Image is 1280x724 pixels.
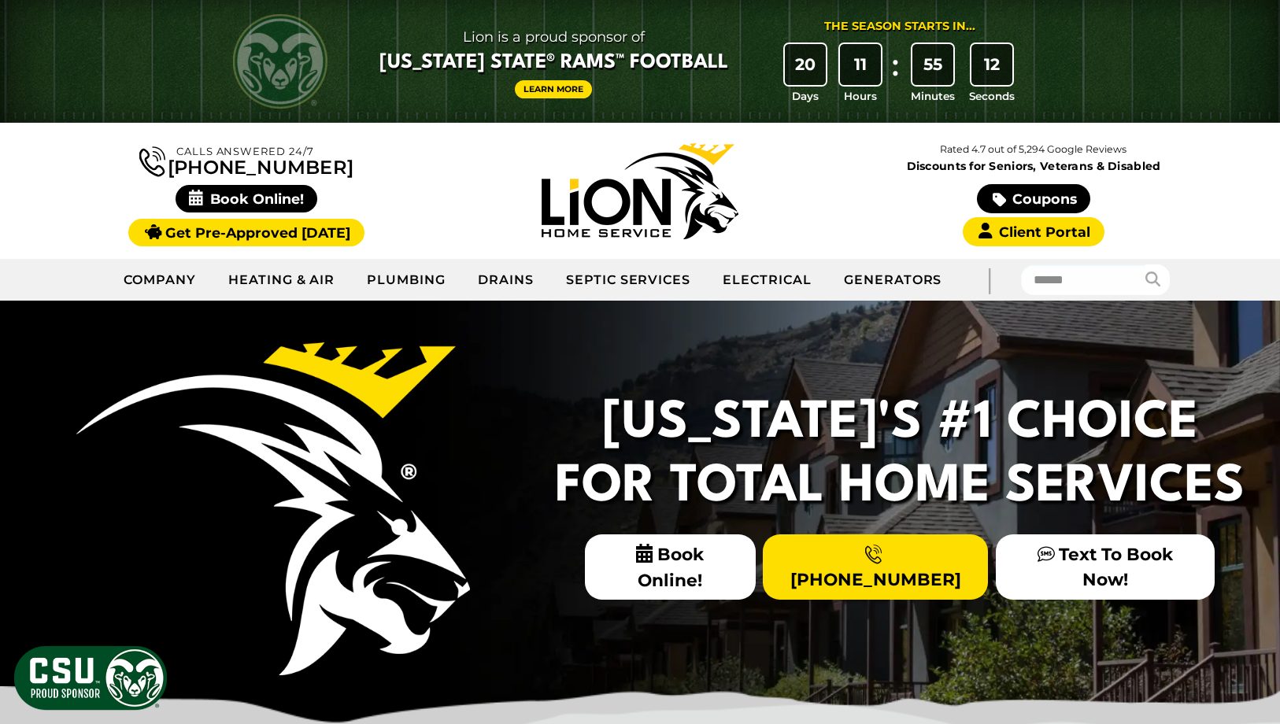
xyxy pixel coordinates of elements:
[977,184,1090,213] a: Coupons
[963,217,1104,246] a: Client Portal
[912,44,953,85] div: 55
[824,18,975,35] div: The Season Starts in...
[957,259,1020,301] div: |
[969,88,1015,104] span: Seconds
[996,534,1215,599] a: Text To Book Now!
[840,44,881,85] div: 11
[792,88,819,104] span: Days
[108,260,213,300] a: Company
[139,143,353,177] a: [PHONE_NUMBER]
[585,534,756,600] span: Book Online!
[462,260,550,300] a: Drains
[379,50,728,76] span: [US_STATE] State® Rams™ Football
[12,644,169,712] img: CSU Sponsor Badge
[128,219,364,246] a: Get Pre-Approved [DATE]
[550,260,707,300] a: Septic Services
[176,185,318,212] span: Book Online!
[763,534,988,599] a: [PHONE_NUMBER]
[707,260,828,300] a: Electrical
[911,88,955,104] span: Minutes
[233,14,327,109] img: CSU Rams logo
[546,392,1254,519] h2: [US_STATE]'s #1 Choice For Total Home Services
[837,141,1230,158] p: Rated 4.7 out of 5,294 Google Reviews
[542,143,738,239] img: Lion Home Service
[828,260,958,300] a: Generators
[379,24,728,50] span: Lion is a proud sponsor of
[844,88,877,104] span: Hours
[971,44,1012,85] div: 12
[785,44,826,85] div: 20
[351,260,462,300] a: Plumbing
[840,161,1227,172] span: Discounts for Seniors, Veterans & Disabled
[515,80,592,98] a: Learn More
[213,260,351,300] a: Heating & Air
[888,44,904,105] div: :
